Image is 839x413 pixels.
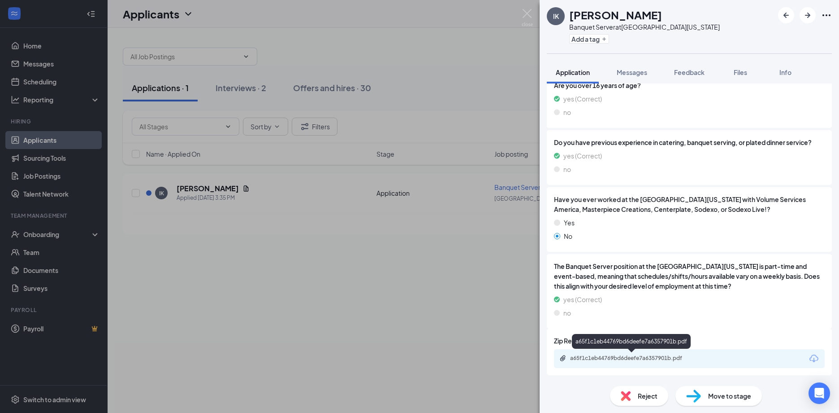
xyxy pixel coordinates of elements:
[601,36,607,42] svg: Plus
[779,68,791,76] span: Info
[554,261,825,291] span: The Banquet Server position at the [GEOGRAPHIC_DATA][US_STATE] is part-time and event-based, mean...
[708,391,751,401] span: Move to stage
[563,151,602,161] span: yes (Correct)
[734,68,747,76] span: Files
[564,231,572,241] span: No
[559,355,567,362] svg: Paperclip
[564,218,575,228] span: Yes
[556,68,590,76] span: Application
[554,137,825,147] span: Do you have previous experience in catering, banquet serving, or plated dinner service?
[563,308,571,318] span: no
[569,7,662,22] h1: [PERSON_NAME]
[617,68,647,76] span: Messages
[800,7,816,23] button: ArrowRight
[563,164,571,174] span: no
[563,294,602,304] span: yes (Correct)
[778,7,794,23] button: ArrowLeftNew
[569,34,609,44] button: PlusAdd a tag
[802,10,813,21] svg: ArrowRight
[821,10,832,21] svg: Ellipses
[570,355,696,362] div: a65f1c1eb44769bd6deefe7a6357901b.pdf
[563,94,602,104] span: yes (Correct)
[809,353,819,364] svg: Download
[553,12,559,21] div: IK
[554,80,825,90] span: Are you over 16 years of age?
[781,10,791,21] svg: ArrowLeftNew
[572,334,691,349] div: a65f1c1eb44769bd6deefe7a6357901b.pdf
[809,382,830,404] div: Open Intercom Messenger
[563,107,571,117] span: no
[674,68,705,76] span: Feedback
[638,391,657,401] span: Reject
[554,336,617,346] span: Zip Recruiter Resume
[569,22,720,31] div: Banquet Server at [GEOGRAPHIC_DATA][US_STATE]
[559,355,705,363] a: Paperclipa65f1c1eb44769bd6deefe7a6357901b.pdf
[554,194,825,214] span: Have you ever worked at the [GEOGRAPHIC_DATA][US_STATE] with Volume Services America, Masterpiece...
